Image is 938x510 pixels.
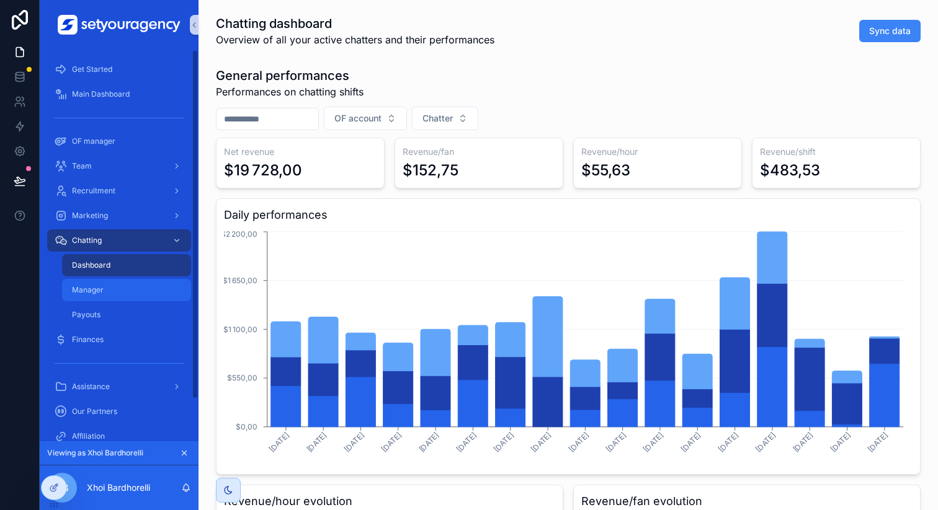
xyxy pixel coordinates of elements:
[87,481,150,494] p: Xhoi Bardhorelli
[47,328,191,351] a: Finances
[236,422,257,431] tspan: $0,00
[47,83,191,105] a: Main Dashboard
[403,146,555,158] h3: Revenue/fan
[72,285,104,295] span: Manager
[224,160,302,180] div: $19 728,00
[72,64,112,74] span: Get Started
[62,279,191,301] a: Manager
[72,89,130,99] span: Main Dashboard
[267,430,291,454] tspan: [DATE]
[581,160,630,180] div: $55,63
[72,382,110,392] span: Assistance
[342,430,365,454] tspan: [DATE]
[224,493,555,510] h3: Revenue/hour evolution
[581,493,913,510] h3: Revenue/fan evolution
[679,430,702,454] tspan: [DATE]
[47,400,191,423] a: Our Partners
[72,260,110,270] span: Dashboard
[224,229,913,467] div: chart
[828,430,852,454] tspan: [DATE]
[47,180,191,202] a: Recruitment
[566,430,590,454] tspan: [DATE]
[403,160,458,180] div: $152,75
[581,146,734,158] h3: Revenue/hour
[422,112,453,125] span: Chatter
[866,430,890,454] tspan: [DATE]
[40,50,199,441] div: scrollable content
[869,25,911,37] span: Sync data
[221,229,257,239] tspan: $2 200,00
[492,430,516,454] tspan: [DATE]
[47,130,191,152] a: OF manager
[62,304,191,326] a: Payouts
[754,430,777,454] tspan: [DATE]
[454,430,478,454] tspan: [DATE]
[72,335,104,345] span: Finances
[72,431,105,441] span: Affiliation
[216,32,494,47] span: Overview of all your active chatters and their performances
[334,112,382,125] span: OF account
[791,430,815,454] tspan: [DATE]
[72,407,117,416] span: Our Partners
[47,376,191,398] a: Assistance
[324,107,407,130] button: Select Button
[223,325,257,334] tspan: $1 100,00
[47,155,191,177] a: Team
[72,235,102,245] span: Chatting
[72,186,115,196] span: Recruitment
[760,146,913,158] h3: Revenue/shift
[47,204,191,227] a: Marketing
[62,254,191,276] a: Dashboard
[47,448,143,458] span: Viewing as Xhoi Bardhorelli
[223,276,257,285] tspan: $1 650,00
[47,58,191,81] a: Get Started
[224,146,377,158] h3: Net revenue
[72,136,115,146] span: OF manager
[380,430,403,454] tspan: [DATE]
[760,160,820,180] div: $483,53
[417,430,440,454] tspan: [DATE]
[641,430,665,454] tspan: [DATE]
[47,425,191,447] a: Affiliation
[216,67,364,84] h1: General performances
[224,206,913,224] h3: Daily performances
[72,161,92,171] span: Team
[216,15,494,32] h1: Chatting dashboard
[604,430,628,454] tspan: [DATE]
[58,15,181,35] img: App logo
[717,430,740,454] tspan: [DATE]
[412,107,478,130] button: Select Button
[227,373,257,382] tspan: $550,00
[529,430,553,454] tspan: [DATE]
[47,229,191,252] a: Chatting
[305,430,328,454] tspan: [DATE]
[72,211,108,221] span: Marketing
[72,310,100,320] span: Payouts
[859,20,921,42] button: Sync data
[216,84,364,99] span: Performances on chatting shifts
